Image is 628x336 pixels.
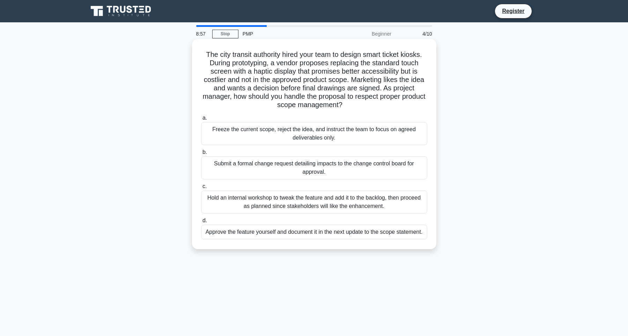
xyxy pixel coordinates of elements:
[202,149,207,155] span: b.
[201,225,427,239] div: Approve the feature yourself and document it in the next update to the scope statement.
[192,27,212,41] div: 8:57
[212,30,238,38] a: Stop
[396,27,436,41] div: 4/10
[200,50,428,110] h5: The city transit authority hired your team to design smart ticket kiosks. During prototyping, a v...
[202,217,207,223] span: d.
[202,183,207,189] span: c.
[498,7,529,15] a: Register
[201,191,427,214] div: Hold an internal workshop to tweak the feature and add it to the backlog, then proceed as planned...
[238,27,334,41] div: PMP
[201,122,427,145] div: Freeze the current scope, reject the idea, and instruct the team to focus on agreed deliverables ...
[201,156,427,179] div: Submit a formal change request detailing impacts to the change control board for approval.
[334,27,396,41] div: Beginner
[202,115,207,121] span: a.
